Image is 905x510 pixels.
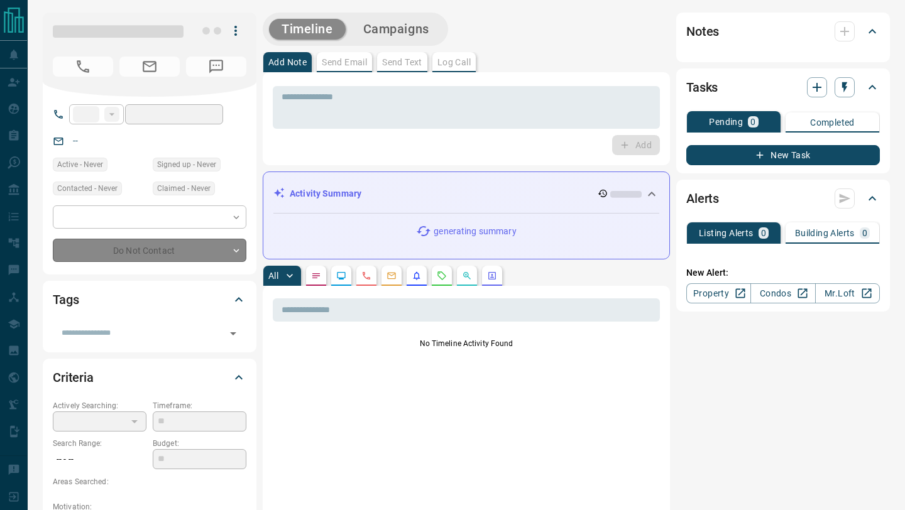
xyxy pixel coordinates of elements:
button: New Task [686,145,880,165]
h2: Alerts [686,188,719,209]
a: -- [73,136,78,146]
a: Condos [750,283,815,303]
span: No Number [53,57,113,77]
h2: Tasks [686,77,718,97]
div: Tasks [686,72,880,102]
span: Contacted - Never [57,182,118,195]
p: Pending [709,117,743,126]
svg: Notes [311,271,321,281]
h2: Criteria [53,367,94,388]
h2: Notes [686,21,719,41]
svg: Emails [387,271,397,281]
span: Signed up - Never [157,158,216,171]
svg: Requests [437,271,447,281]
button: Timeline [269,19,346,40]
p: Listing Alerts [699,229,754,237]
div: Tags [53,285,246,315]
span: Active - Never [57,158,103,171]
p: All [268,271,278,280]
span: No Email [119,57,180,77]
div: Alerts [686,183,880,214]
div: Activity Summary [273,182,659,205]
p: Completed [810,118,855,127]
div: Do Not Contact [53,239,246,262]
p: New Alert: [686,266,880,279]
button: Campaigns [351,19,442,40]
p: -- - -- [53,449,146,470]
p: 0 [862,229,867,237]
p: Search Range: [53,438,146,449]
p: 0 [750,117,755,126]
span: No Number [186,57,246,77]
p: Budget: [153,438,246,449]
svg: Opportunities [462,271,472,281]
button: Open [224,325,242,342]
div: Criteria [53,362,246,393]
p: 0 [761,229,766,237]
a: Property [686,283,751,303]
svg: Agent Actions [487,271,497,281]
h2: Tags [53,290,79,310]
div: Notes [686,16,880,46]
p: Activity Summary [290,187,361,200]
p: generating summary [434,225,516,238]
p: Add Note [268,58,307,67]
p: No Timeline Activity Found [273,338,660,349]
p: Building Alerts [795,229,855,237]
a: Mr.Loft [815,283,880,303]
p: Actively Searching: [53,400,146,411]
p: Areas Searched: [53,476,246,487]
svg: Listing Alerts [412,271,422,281]
svg: Lead Browsing Activity [336,271,346,281]
p: Timeframe: [153,400,246,411]
svg: Calls [361,271,371,281]
span: Claimed - Never [157,182,211,195]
